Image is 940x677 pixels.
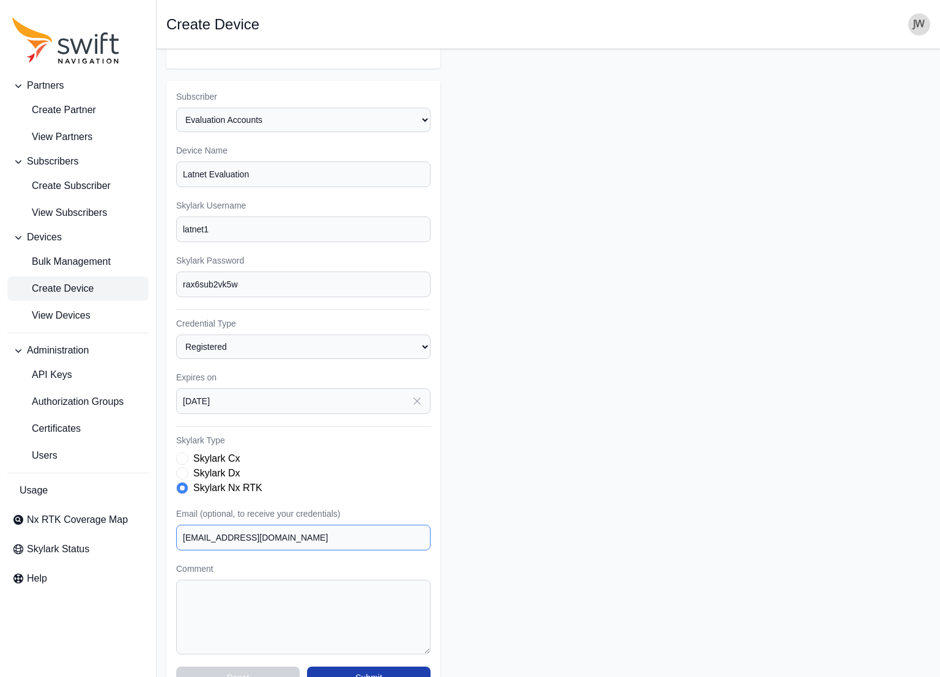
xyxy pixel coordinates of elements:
label: Skylark Cx [193,451,240,466]
a: View Partners [7,125,149,149]
a: Users [7,443,149,468]
a: Create Subscriber [7,174,149,198]
span: Devices [27,230,62,245]
label: Expires on [176,371,431,383]
a: Usage [7,478,149,503]
input: YYYY-MM-DD [176,388,431,414]
span: API Keys [12,368,72,382]
a: View Devices [7,303,149,328]
span: Help [27,571,47,586]
span: View Devices [12,308,91,323]
span: Certificates [12,421,81,436]
button: Partners [7,73,149,98]
span: Administration [27,343,89,358]
span: View Partners [12,130,92,144]
select: Subscriber [176,108,431,132]
img: user photo [908,13,930,35]
a: Certificates [7,416,149,441]
label: Email (optional, to receive your credentials) [176,508,431,520]
a: Authorization Groups [7,390,149,414]
span: Subscribers [27,154,78,169]
span: Create Subscriber [12,179,111,193]
button: Administration [7,338,149,363]
a: Create Device [7,276,149,301]
label: Skylark Dx [193,466,240,481]
span: Create Device [12,281,94,296]
div: Skylark Type [176,451,431,495]
a: Skylark Status [7,537,149,561]
label: Device Name [176,144,431,157]
input: example-user [176,216,431,242]
span: View Subscribers [12,205,107,220]
button: Devices [7,225,149,250]
label: Comment [176,563,431,575]
span: Partners [27,78,64,93]
span: Usage [20,483,48,498]
input: Device #01 [176,161,431,187]
label: Skylark Type [176,434,431,446]
label: Skylark Password [176,254,431,267]
h1: Create Device [166,17,259,32]
span: Skylark Status [27,542,89,557]
span: Users [12,448,57,463]
label: Subscriber [176,91,431,103]
a: Help [7,566,149,591]
label: Skylark Username [176,199,431,212]
span: Create Partner [12,103,96,117]
label: Credential Type [176,317,431,330]
label: Skylark Nx RTK [193,481,262,495]
span: Authorization Groups [12,394,124,409]
span: Nx RTK Coverage Map [27,512,128,527]
a: Nx RTK Coverage Map [7,508,149,532]
span: Bulk Management [12,254,111,269]
a: Bulk Management [7,250,149,274]
a: API Keys [7,363,149,387]
button: Subscribers [7,149,149,174]
input: password [176,272,431,297]
a: create-partner [7,98,149,122]
a: View Subscribers [7,201,149,225]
